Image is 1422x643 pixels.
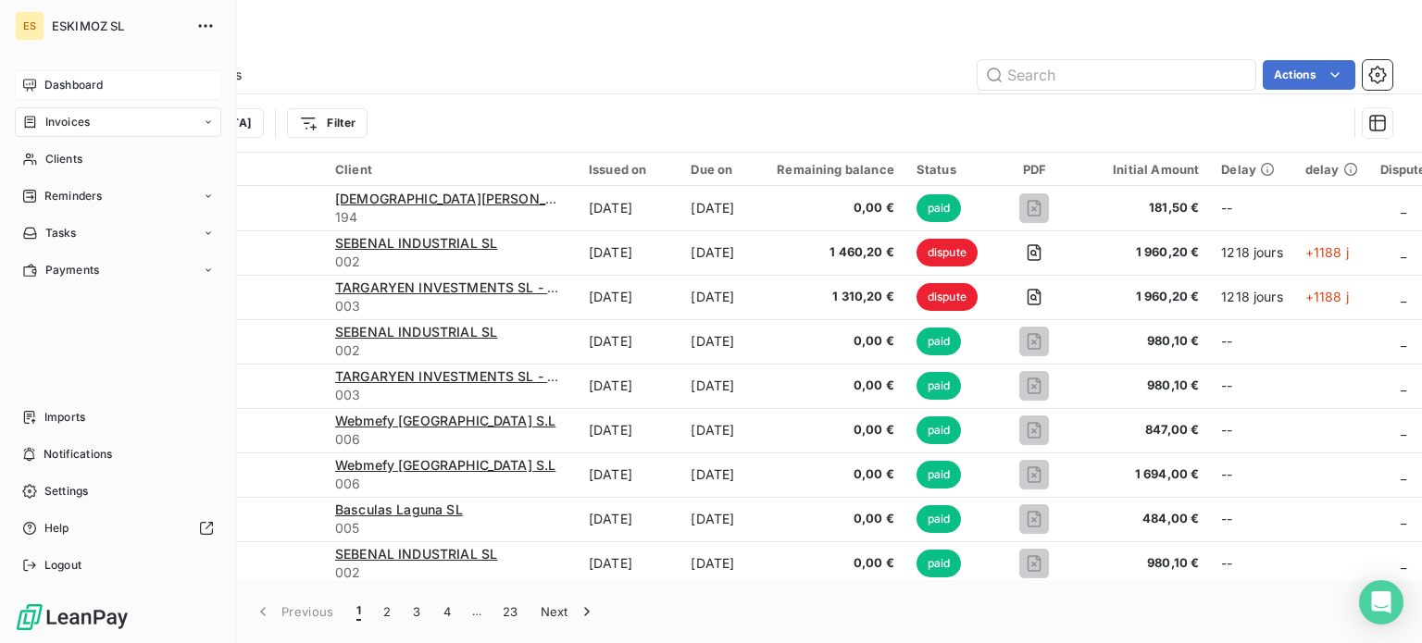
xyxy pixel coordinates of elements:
span: 181,50 € [1091,199,1199,217]
td: 1218 jours [1210,275,1294,319]
span: paid [917,550,962,577]
span: 1 [356,602,361,621]
div: Remaining balance [777,162,894,177]
span: paid [917,461,962,488]
span: 002 [335,253,567,271]
button: Previous [243,592,345,631]
span: 980,10 € [1091,377,1199,395]
span: 0,00 € [777,421,894,439]
div: PDF [1001,162,1068,177]
span: paid [917,372,962,400]
button: Actions [1263,60,1355,90]
td: [DATE] [680,230,766,275]
span: Notifications [44,446,112,463]
span: 005 [335,519,567,538]
span: Help [44,520,69,537]
td: [DATE] [578,230,680,275]
td: [DATE] [680,186,766,230]
a: Imports [15,402,221,432]
span: 1 460,20 € [777,243,894,262]
span: Invoices [45,114,90,130]
span: 1 960,20 € [1091,243,1199,262]
a: Clients [15,144,221,174]
span: 0,00 € [777,377,894,395]
div: Issued on [589,162,668,177]
span: 0,00 € [777,554,894,573]
td: [DATE] [680,275,766,319]
span: 003 [335,386,567,404]
span: 980,10 € [1091,332,1199,351]
td: [DATE] [680,408,766,452]
span: 1 694,00 € [1091,465,1199,484]
span: 003 [335,297,567,315]
span: Dashboard [44,77,103,93]
span: SEBENAL INDUSTRIAL SL [335,546,497,562]
div: Delay [1221,162,1283,177]
span: Basculas Laguna SL [335,501,463,517]
span: Settings [44,483,88,500]
span: ESKIMOZ SL [52,19,185,33]
span: dispute [917,239,978,266]
button: 4 [432,592,462,631]
span: Reminders [44,188,102,204]
span: 194 [335,208,567,227]
span: dispute [917,283,978,311]
span: Webmefy [GEOGRAPHIC_DATA] S.L [335,457,555,473]
span: _ [1401,422,1406,438]
span: 006 [335,430,567,449]
td: [DATE] [578,364,680,408]
img: Logo LeanPay [15,602,130,632]
span: Webmefy [GEOGRAPHIC_DATA] S.L [335,413,555,428]
button: 3 [402,592,431,631]
div: ES [15,11,44,41]
td: -- [1210,452,1294,497]
input: Search [978,60,1255,90]
span: +1188 j [1305,289,1349,304]
td: [DATE] [578,408,680,452]
a: Payments [15,255,221,285]
a: Settings [15,476,221,506]
button: 1 [345,592,372,631]
div: Open Intercom Messenger [1359,580,1403,624]
span: paid [917,505,962,533]
span: Tasks [45,225,77,241]
span: paid [917,416,962,444]
a: Invoices [15,107,221,137]
span: 0,00 € [777,465,894,484]
span: 484,00 € [1091,510,1199,528]
span: 847,00 € [1091,421,1199,439]
td: 1218 jours [1210,230,1294,275]
td: [DATE] [680,497,766,541]
span: 1 960,20 € [1091,288,1199,306]
span: _ [1401,200,1406,216]
span: _ [1401,289,1406,304]
td: -- [1210,186,1294,230]
button: Next [530,592,607,631]
button: 2 [372,592,402,631]
span: 1 310,20 € [777,288,894,306]
span: [DEMOGRAPHIC_DATA][PERSON_NAME] [335,191,590,206]
td: [DATE] [578,541,680,586]
span: _ [1401,333,1406,349]
span: Imports [44,409,85,426]
span: TARGARYEN INVESTMENTS SL - DIVOCCAPITAL [335,279,645,295]
span: 0,00 € [777,199,894,217]
span: SEBENAL INDUSTRIAL SL [335,324,497,340]
span: … [462,597,492,626]
td: [DATE] [578,452,680,497]
span: 002 [335,341,567,360]
span: 0,00 € [777,510,894,528]
span: _ [1401,511,1406,526]
td: -- [1210,364,1294,408]
div: Initial Amount [1091,162,1199,177]
button: 23 [492,592,530,631]
span: _ [1401,377,1406,393]
div: delay [1305,162,1358,177]
span: 002 [335,563,567,582]
div: Status [917,162,979,177]
td: [DATE] [680,452,766,497]
td: [DATE] [680,541,766,586]
span: 0,00 € [777,332,894,351]
td: [DATE] [578,275,680,319]
td: [DATE] [578,319,680,364]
